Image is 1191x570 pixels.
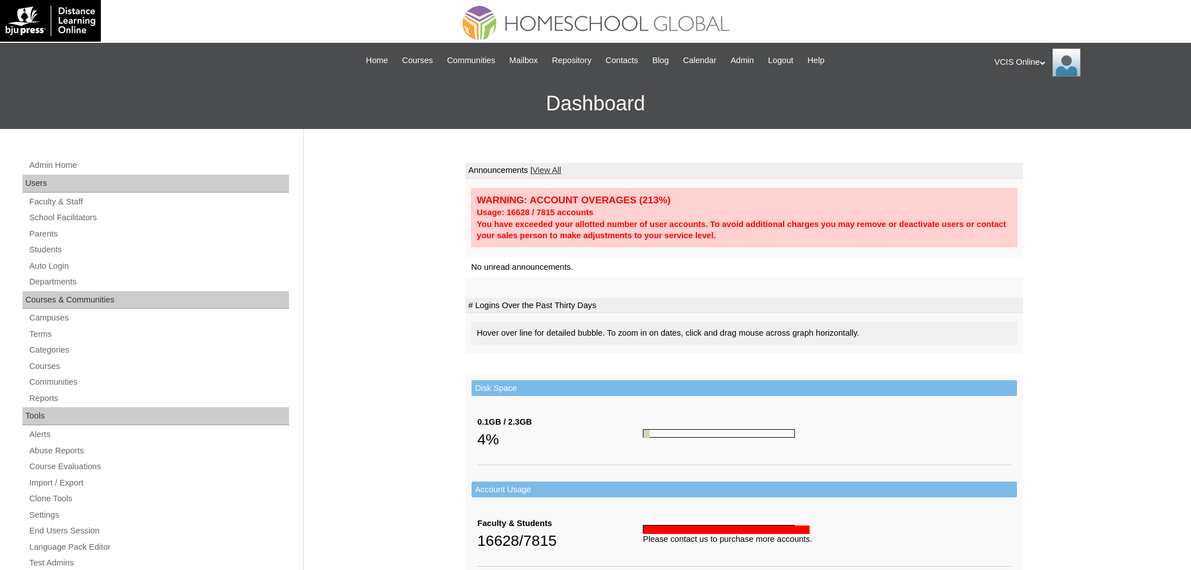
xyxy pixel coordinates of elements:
td: No unread announcements. [465,257,1023,278]
td: Disk Space [472,380,1017,397]
a: Categories [28,343,289,357]
a: View All [532,166,561,175]
a: Logout [762,54,799,67]
span: Home [366,54,388,67]
div: Hover over line for detailed bubble. To zoom in on dates, click and drag mouse across graph horiz... [471,322,1017,345]
a: Calendar [677,54,722,67]
div: You have exceeded your allotted number of user accounts. To avoid additional charges you may remo... [477,219,1012,242]
span: Logout [768,54,793,67]
a: Communities [28,375,289,389]
a: Home [361,54,394,67]
a: Admin Home [28,158,289,172]
span: Communities [447,54,495,67]
span: Courses [402,54,433,67]
a: School Facilitators [28,211,289,225]
span: Calendar [683,54,716,67]
div: 0.1GB / 2.3GB [477,416,643,428]
h3: Dashboard [6,78,1185,129]
td: # Logins Over the Past Thirty Days [465,298,1023,314]
a: Departments [28,275,289,289]
a: Alerts [28,427,289,442]
div: Faculty & Students [477,518,643,529]
span: Repository [552,54,592,67]
span: Admin [731,54,754,67]
a: Abuse Reports [28,444,289,458]
div: Please contact us to purchase more accounts. [643,533,1011,545]
a: Campuses [28,311,289,325]
span: Mailbox [509,54,538,67]
a: Students [28,243,289,257]
a: Terms [28,327,289,341]
div: 16628/7815 [477,529,643,552]
a: Contacts [600,54,644,67]
a: Course Evaluations [28,460,289,474]
td: Announcements | [465,163,1023,179]
span: Help [807,54,824,67]
a: Mailbox [504,54,544,67]
a: Communities [441,54,501,67]
div: 4% [477,428,643,451]
a: Blog [647,54,674,67]
a: Auto Login [28,259,289,273]
a: Reports [28,391,289,406]
a: Parents [28,227,289,241]
a: Import / Export [28,476,289,490]
a: End Users Session [28,524,289,538]
a: Admin [725,54,760,67]
a: Faculty & Staff [28,195,289,209]
div: VCIS Online [994,48,1180,77]
td: Account Usage [472,482,1017,498]
a: Settings [28,508,289,522]
div: WARNING: ACCOUNT OVERAGES (213%) [477,194,1012,207]
div: Courses & Communities [23,291,289,309]
span: Contacts [606,54,638,67]
div: Users [23,175,289,193]
a: Help [802,54,830,67]
strong: Usage: 16628 / 7815 accounts [477,208,593,217]
img: logo-white.png [6,6,95,36]
span: Blog [652,54,669,67]
a: Language Pack Editor [28,540,289,554]
img: VCIS Online Admin [1052,48,1081,77]
a: Test Admins [28,556,289,570]
a: Courses [397,54,439,67]
div: Tools [23,407,289,425]
a: Clone Tools [28,492,289,506]
a: Repository [546,54,597,67]
a: Courses [28,359,289,373]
